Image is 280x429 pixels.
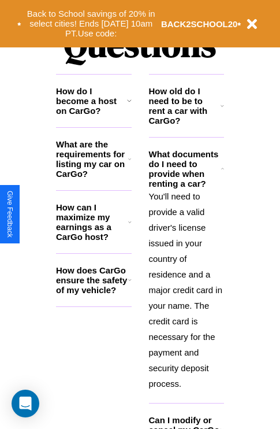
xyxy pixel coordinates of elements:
[6,191,14,238] div: Give Feedback
[161,19,238,29] b: BACK2SCHOOL20
[56,139,128,179] h3: What are the requirements for listing my car on CarGo?
[149,149,222,188] h3: What documents do I need to provide when renting a car?
[56,202,128,242] h3: How can I maximize my earnings as a CarGo host?
[149,86,221,125] h3: How old do I need to be to rent a car with CarGo?
[56,86,127,116] h3: How do I become a host on CarGo?
[149,188,225,391] p: You'll need to provide a valid driver's license issued in your country of residence and a major c...
[12,390,39,417] div: Open Intercom Messenger
[21,6,161,42] button: Back to School savings of 20% in select cities! Ends [DATE] 10am PT.Use code:
[56,265,128,295] h3: How does CarGo ensure the safety of my vehicle?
